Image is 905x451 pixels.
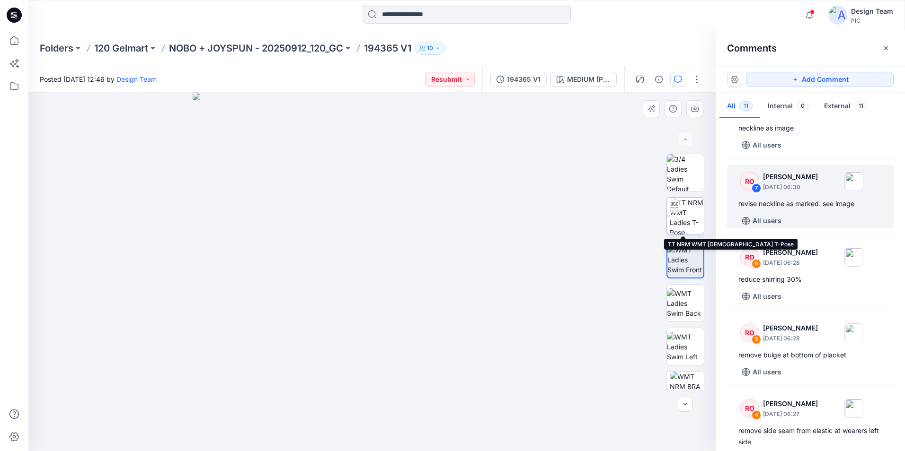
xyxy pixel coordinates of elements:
button: All [719,95,760,119]
button: All users [738,364,785,380]
a: Folders [40,42,73,55]
div: 194365 V1 [507,74,541,85]
div: remove bulge at bottom of placket [738,349,882,361]
button: 10 [415,42,445,55]
img: TT NRM WMT Ladies T-Pose [670,198,704,234]
img: WMT NRM BRA TOP GHOST [670,372,704,408]
p: All users [753,366,781,378]
img: eyJhbGciOiJIUzI1NiIsImtpZCI6IjAiLCJzbHQiOiJzZXMiLCJ0eXAiOiJKV1QifQ.eyJkYXRhIjp7InR5cGUiOiJzdG9yYW... [193,93,551,451]
button: Details [651,72,666,87]
button: All users [738,138,785,153]
p: All users [753,139,781,151]
p: [PERSON_NAME] [763,247,818,258]
img: WMT Ladies Swim Back [667,288,704,318]
p: [PERSON_NAME] [763,398,818,409]
div: RO [740,248,759,267]
div: 4 [752,410,761,420]
div: remove side seam from elastic at wearers left side [738,425,882,448]
div: 7 [752,183,761,193]
img: WMT Ladies Swim Front [667,245,703,275]
div: PIC [851,17,893,24]
button: All users [738,213,785,228]
p: [DATE] 06:28 [763,258,818,268]
button: Internal [760,95,816,119]
div: RO [740,399,759,418]
p: All users [753,291,781,302]
button: 194365 V1 [490,72,547,87]
p: [DATE] 06:30 [763,182,818,192]
a: NOBO + JOYSPUN - 20250912_120_GC [169,42,343,55]
img: 3/4 Ladies Swim Default [667,154,704,191]
span: 0 [797,101,809,111]
p: [PERSON_NAME] [763,322,818,334]
div: MEDIUM [PERSON_NAME] [567,74,611,85]
div: 5 [752,335,761,344]
p: 194365 V1 [364,42,411,55]
div: Design Team [851,6,893,17]
button: MEDIUM [PERSON_NAME] [550,72,617,87]
button: All users [738,289,785,304]
img: avatar [828,6,847,25]
p: [PERSON_NAME] [763,171,818,182]
h2: Comments [727,43,777,54]
span: 11 [854,101,868,111]
div: RO [740,323,759,342]
p: All users [753,215,781,226]
div: reduce shirring 30% [738,274,882,285]
div: revise binding and stitch rendering on neckline as image [738,111,882,134]
p: [DATE] 06:27 [763,409,818,419]
button: External [816,95,875,119]
a: 120 Gelmart [94,42,148,55]
a: Design Team [116,75,157,83]
p: [DATE] 06:28 [763,334,818,343]
img: WMT Ladies Swim Left [667,332,704,362]
div: 6 [752,259,761,269]
button: Add Comment [746,72,894,87]
div: revise neckline as marked. see image [738,198,882,209]
p: 10 [427,43,433,53]
div: RO [740,172,759,191]
span: Posted [DATE] 12:46 by [40,74,157,84]
span: 11 [739,101,753,111]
